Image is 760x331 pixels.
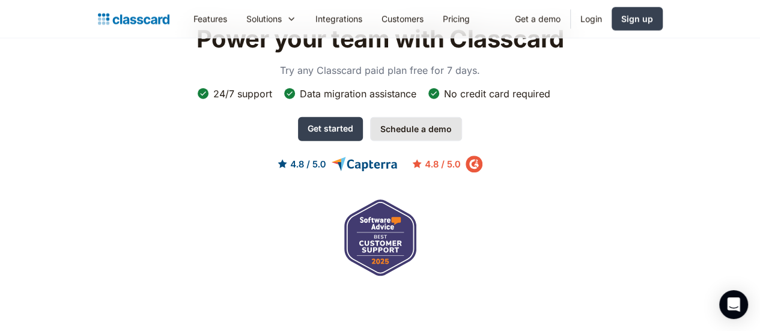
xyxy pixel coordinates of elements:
[213,87,272,100] div: 24/7 support
[719,290,748,319] div: Open Intercom Messenger
[246,13,282,25] div: Solutions
[300,87,416,100] div: Data migration assistance
[260,63,500,77] p: Try any Classcard paid plan free for 7 days.
[621,13,653,25] div: Sign up
[372,5,433,32] a: Customers
[505,5,570,32] a: Get a demo
[189,25,571,53] h2: Power your team with Classcard
[98,11,169,28] a: home
[298,117,363,141] a: Get started
[237,5,306,32] div: Solutions
[612,7,663,31] a: Sign up
[571,5,612,32] a: Login
[433,5,479,32] a: Pricing
[444,87,550,100] div: No credit card required
[370,117,462,141] a: Schedule a demo
[184,5,237,32] a: Features
[306,5,372,32] a: Integrations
